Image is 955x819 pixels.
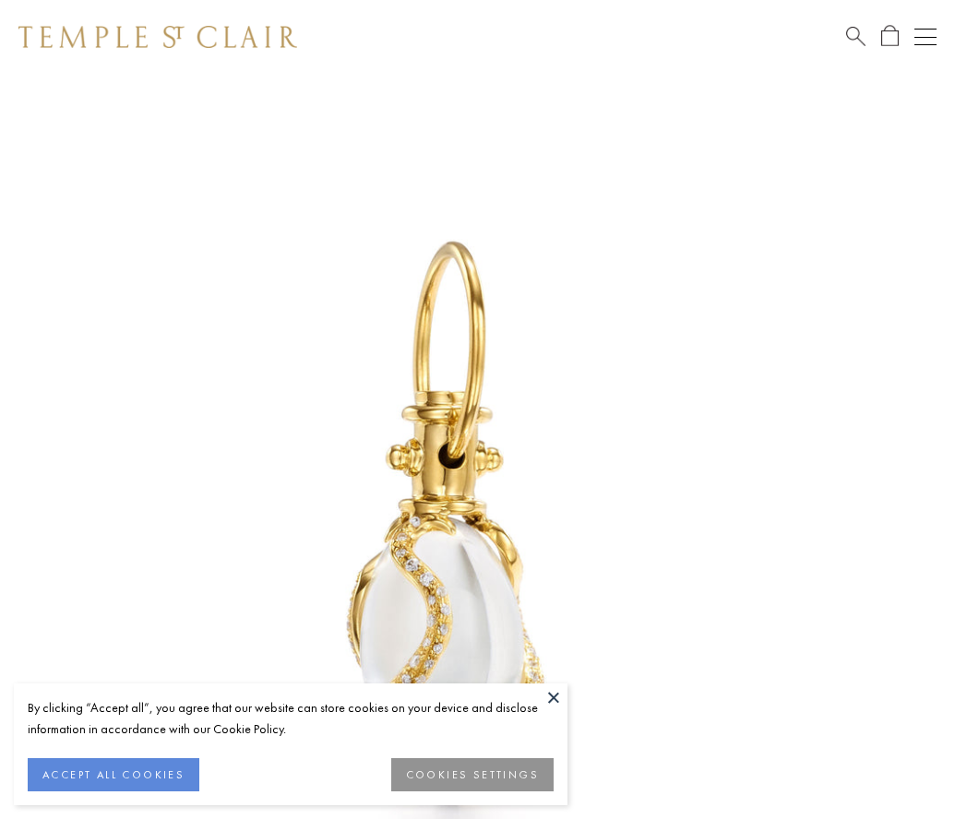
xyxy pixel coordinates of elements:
[914,26,937,48] button: Open navigation
[28,758,199,791] button: ACCEPT ALL COOKIES
[28,697,554,740] div: By clicking “Accept all”, you agree that our website can store cookies on your device and disclos...
[18,26,297,48] img: Temple St. Clair
[846,25,865,48] a: Search
[881,25,899,48] a: Open Shopping Bag
[391,758,554,791] button: COOKIES SETTINGS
